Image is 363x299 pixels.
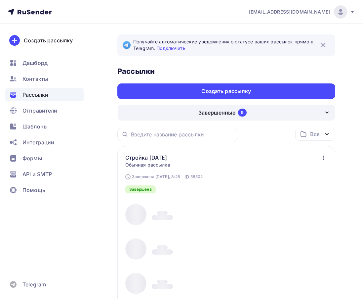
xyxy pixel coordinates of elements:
[5,88,84,101] a: Рассылки
[125,162,170,168] span: Обычная рассылка
[24,36,73,44] div: Создать рассылку
[5,152,84,165] a: Формы
[5,72,84,85] a: Контакты
[22,75,48,83] span: Контакты
[156,45,185,51] a: Подключить
[5,120,84,133] a: Шаблоны
[117,104,335,121] button: Завершенные 9
[249,5,355,19] a: [EMAIL_ADDRESS][DOMAIN_NAME]
[131,131,234,138] input: Введите название рассылки
[22,123,48,130] span: Шаблоны
[238,109,247,117] div: 9
[125,185,156,193] div: Завершена
[125,174,203,180] div: Завершена [DATE], 8:28
[133,38,330,52] span: Получайте автоматические уведомления о статусе ваших рассылок прямо в Telegram.
[201,87,251,95] div: Создать рассылку
[22,91,48,99] span: Рассылки
[5,56,84,70] a: Дашборд
[198,109,235,117] div: Завершенные
[295,128,335,141] button: Все
[22,59,48,67] span: Дашборд
[22,107,58,115] span: Отправители
[190,174,203,180] span: 58502
[22,138,54,146] span: Интеграции
[123,41,131,49] img: Telegram
[5,104,84,117] a: Отправители
[117,67,335,76] h3: Рассылки
[310,130,319,138] div: Все
[249,9,330,15] span: [EMAIL_ADDRESS][DOMAIN_NAME]
[22,170,52,178] span: API и SMTP
[22,186,45,194] span: Помощь
[125,154,178,162] a: Стройка [DATE]
[22,280,46,288] span: Telegram
[22,154,42,162] span: Формы
[184,174,189,180] span: ID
